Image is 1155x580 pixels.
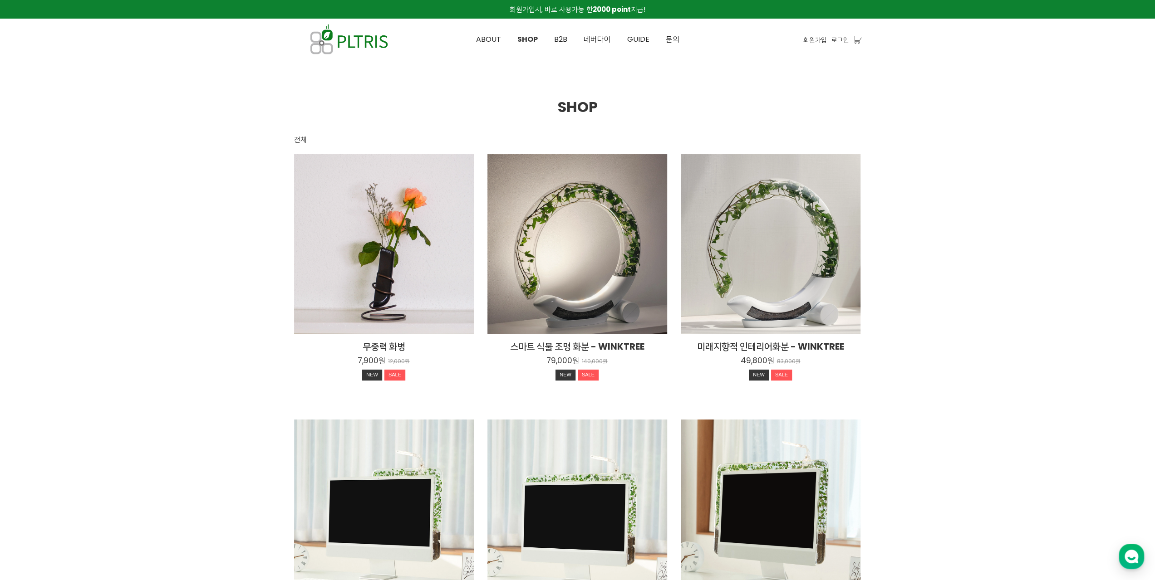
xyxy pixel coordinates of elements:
h2: 미래지향적 인테리어화분 - WINKTREE [681,340,860,353]
span: 문의 [666,34,679,44]
p: 83,000원 [777,358,801,365]
div: NEW [555,370,575,380]
h2: 무중력 화병 [294,340,474,353]
p: 79,000원 [546,356,579,366]
a: 설정 [117,288,174,310]
strong: 2000 point [593,5,631,14]
div: NEW [362,370,382,380]
p: 7,900원 [358,356,385,366]
span: SHOP [517,34,538,44]
p: 49,800원 [741,356,774,366]
a: 회원가입 [803,35,827,45]
a: B2B [546,19,575,60]
span: SHOP [558,97,598,117]
a: 로그인 [831,35,849,45]
a: GUIDE [619,19,658,60]
span: GUIDE [627,34,649,44]
h2: 스마트 식물 조명 화분 - WINKTREE [487,340,667,353]
a: ABOUT [468,19,509,60]
span: 대화 [83,302,94,309]
div: SALE [578,370,599,380]
a: 대화 [60,288,117,310]
span: 설정 [140,301,151,308]
div: SALE [771,370,792,380]
span: ABOUT [476,34,501,44]
span: 회원가입시, 바로 사용가능 한 지급! [510,5,645,14]
a: SHOP [509,19,546,60]
div: 전체 [294,134,307,145]
span: 네버다이 [584,34,611,44]
span: B2B [554,34,567,44]
span: 홈 [29,301,34,308]
a: 홈 [3,288,60,310]
p: 140,000원 [582,358,608,365]
a: 미래지향적 인테리어화분 - WINKTREE 49,800원 83,000원 NEWSALE [681,340,860,383]
a: 네버다이 [575,19,619,60]
a: 무중력 화병 7,900원 12,000원 NEWSALE [294,340,474,383]
div: NEW [749,370,769,380]
a: 문의 [658,19,688,60]
div: SALE [384,370,405,380]
a: 스마트 식물 조명 화분 - WINKTREE 79,000원 140,000원 NEWSALE [487,340,667,383]
p: 12,000원 [388,358,410,365]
